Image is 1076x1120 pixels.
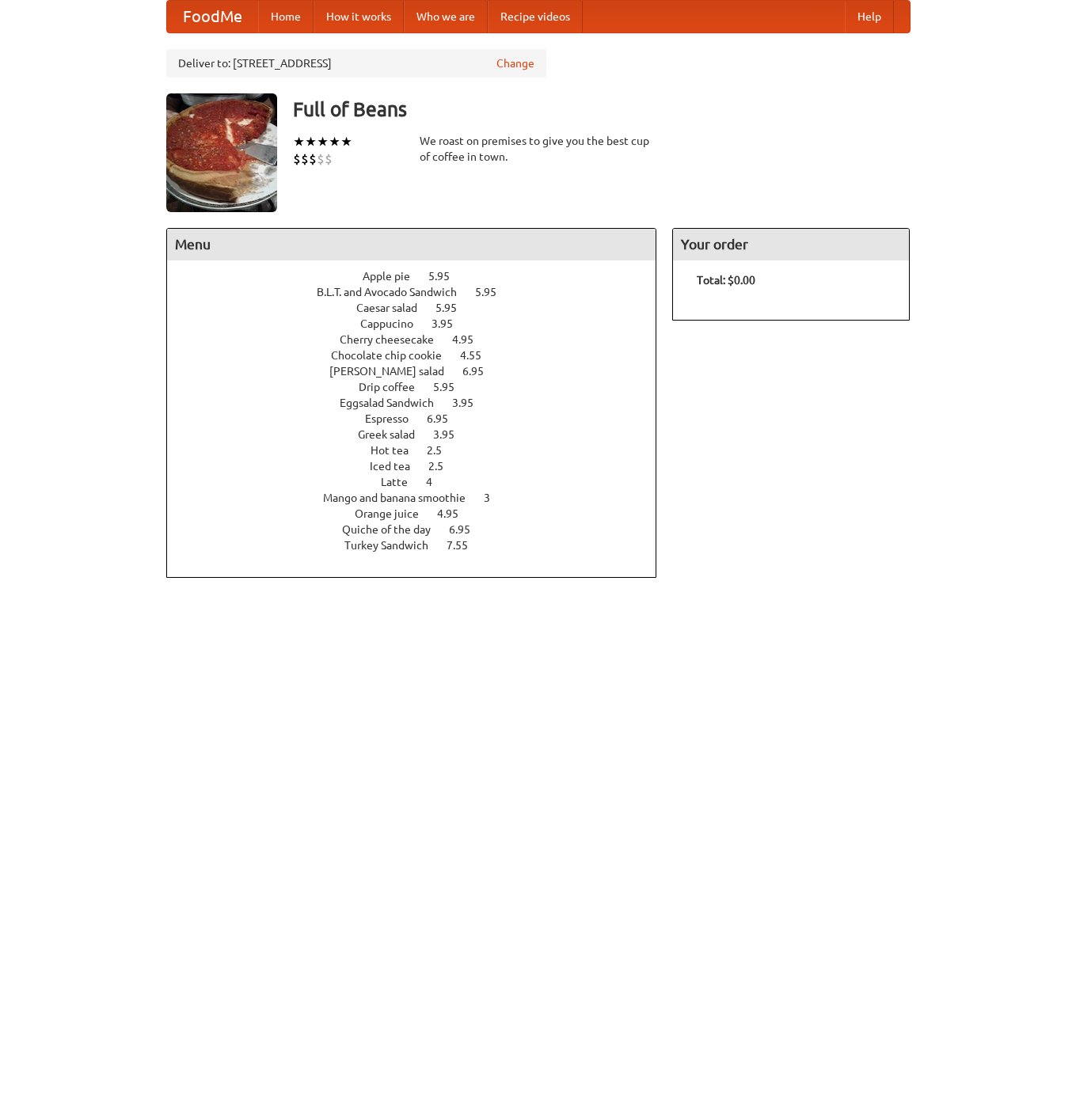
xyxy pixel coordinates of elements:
a: Hot tea 2.5 [371,444,471,457]
span: Mango and banana smoothie [323,492,481,504]
span: Orange juice [355,507,435,520]
a: Change [496,55,534,71]
li: $ [293,150,301,168]
span: 4.95 [437,507,474,520]
h4: Your order [673,229,909,260]
span: 2.5 [427,444,458,457]
span: 5.95 [435,302,473,314]
a: Eggsalad Sandwich 3.95 [340,397,503,409]
a: Caesar salad 5.95 [356,302,486,314]
span: 3 [484,492,506,504]
a: Who we are [404,1,488,32]
a: Turkey Sandwich 7.55 [344,539,497,552]
h4: Menu [167,229,656,260]
a: Greek salad 3.95 [358,428,484,441]
li: ★ [329,133,340,150]
div: Deliver to: [STREET_ADDRESS] [166,49,546,78]
span: Greek salad [358,428,431,441]
a: Orange juice 4.95 [355,507,488,520]
li: $ [317,150,325,168]
span: Turkey Sandwich [344,539,444,552]
span: 6.95 [427,412,464,425]
li: $ [301,150,309,168]
span: Quiche of the day [342,523,447,536]
a: Help [845,1,894,32]
span: 5.95 [433,381,470,393]
a: Mango and banana smoothie 3 [323,492,519,504]
span: Cherry cheesecake [340,333,450,346]
a: Recipe videos [488,1,583,32]
a: Latte 4 [381,476,462,488]
a: How it works [314,1,404,32]
a: Cherry cheesecake 4.95 [340,333,503,346]
a: FoodMe [167,1,258,32]
a: Espresso 6.95 [365,412,477,425]
span: 3.95 [433,428,470,441]
a: Apple pie 5.95 [363,270,479,283]
span: Caesar salad [356,302,433,314]
li: $ [309,150,317,168]
span: 3.95 [432,317,469,330]
h3: Full of Beans [293,93,911,125]
li: $ [325,150,333,168]
span: 6.95 [462,365,500,378]
a: Home [258,1,314,32]
a: [PERSON_NAME] salad 6.95 [329,365,513,378]
img: angular.jpg [166,93,277,212]
span: Hot tea [371,444,424,457]
span: 6.95 [449,523,486,536]
span: 4 [426,476,448,488]
span: Eggsalad Sandwich [340,397,450,409]
span: Apple pie [363,270,426,283]
div: We roast on premises to give you the best cup of coffee in town. [420,133,657,165]
a: Chocolate chip cookie 4.55 [331,349,511,362]
span: [PERSON_NAME] salad [329,365,460,378]
span: 5.95 [475,286,512,298]
span: 4.95 [452,333,489,346]
span: Drip coffee [359,381,431,393]
span: 5.95 [428,270,466,283]
span: 7.55 [447,539,484,552]
span: Cappucino [360,317,429,330]
a: Quiche of the day 6.95 [342,523,500,536]
span: Chocolate chip cookie [331,349,458,362]
a: Drip coffee 5.95 [359,381,484,393]
li: ★ [317,133,329,150]
li: ★ [293,133,305,150]
span: 2.5 [428,460,459,473]
span: Espresso [365,412,424,425]
span: Latte [381,476,424,488]
b: Total: $0.00 [697,274,755,287]
a: Cappucino 3.95 [360,317,482,330]
span: Iced tea [370,460,426,473]
span: B.L.T. and Avocado Sandwich [317,286,473,298]
span: 3.95 [452,397,489,409]
li: ★ [340,133,352,150]
span: 4.55 [460,349,497,362]
a: Iced tea 2.5 [370,460,473,473]
a: B.L.T. and Avocado Sandwich 5.95 [317,286,526,298]
li: ★ [305,133,317,150]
